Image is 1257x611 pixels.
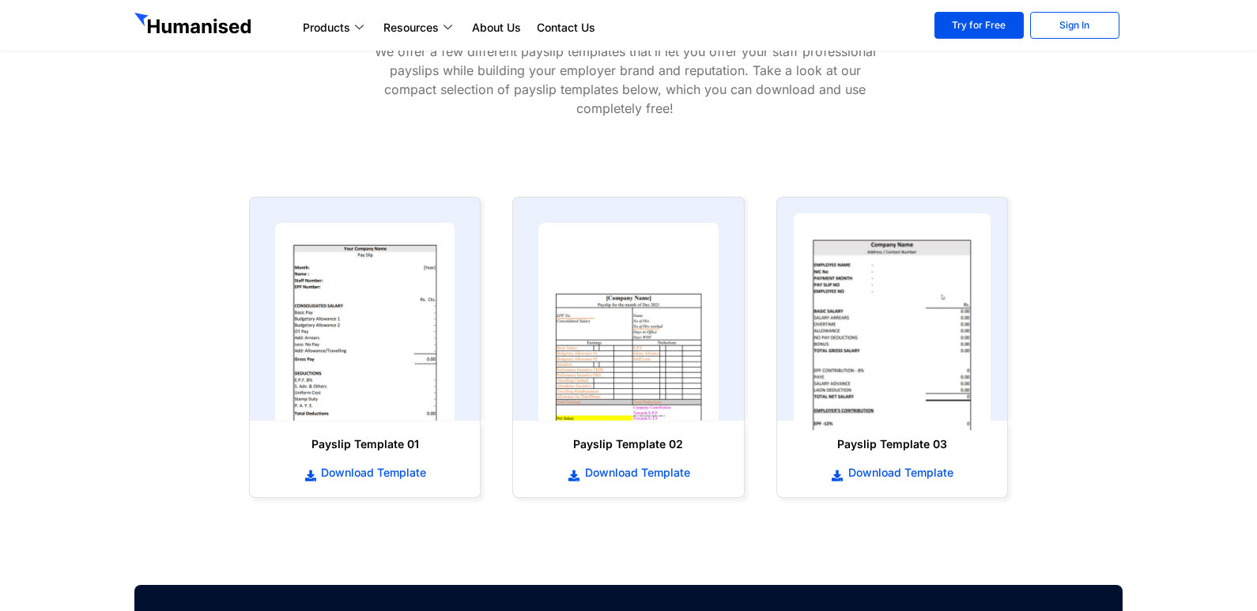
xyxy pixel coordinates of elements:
h6: Payslip Template 01 [266,436,464,452]
span: Download Template [317,465,426,481]
p: We offer a few different payslip templates that’ll let you offer your staff professional payslips... [364,42,886,118]
a: Try for Free [934,12,1024,39]
a: About Us [464,18,529,37]
img: payslip template [793,213,991,431]
span: Download Template [844,465,953,481]
a: Resources [376,18,464,37]
a: Products [295,18,376,37]
a: Sign In [1030,12,1119,39]
img: GetHumanised Logo [134,13,255,38]
a: Download Template [266,464,464,481]
a: Download Template [793,464,991,481]
img: payslip template [275,223,455,421]
img: payslip template [538,223,718,421]
h6: Payslip Template 03 [793,436,991,452]
a: Download Template [529,464,727,481]
span: Download Template [581,465,690,481]
h6: Payslip Template 02 [529,436,727,452]
a: Contact Us [529,18,603,37]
